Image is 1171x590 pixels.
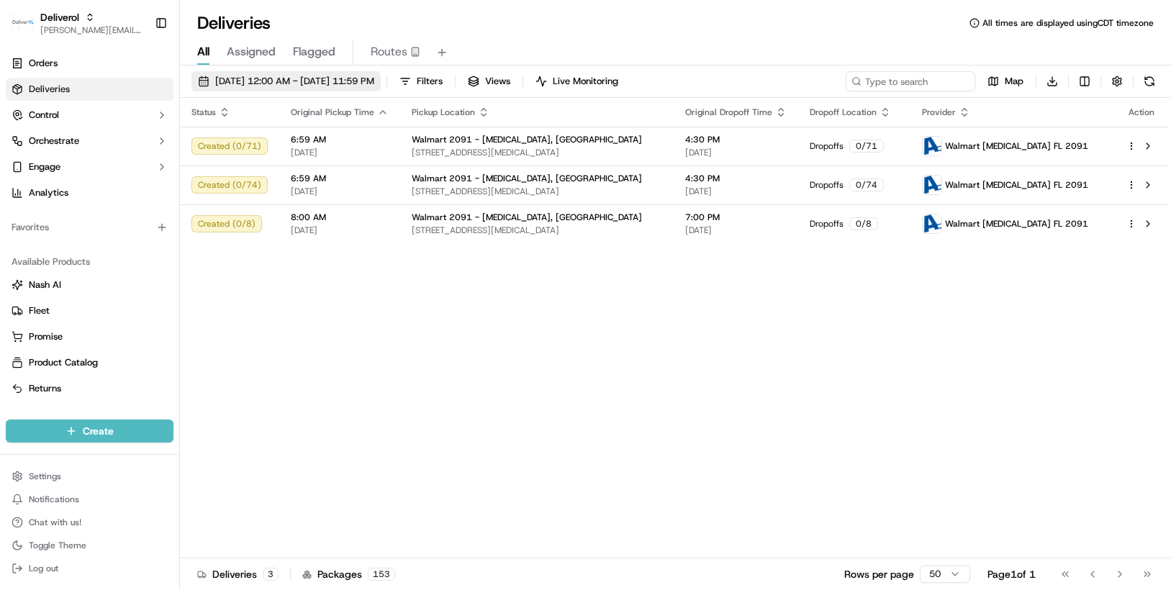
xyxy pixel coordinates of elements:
[412,212,642,223] span: Walmart 2091 - [MEDICAL_DATA], [GEOGRAPHIC_DATA]
[412,186,662,197] span: [STREET_ADDRESS][MEDICAL_DATA]
[371,43,407,60] span: Routes
[6,325,173,348] button: Promise
[810,218,844,230] span: Dropoffs
[37,93,259,108] input: Got a question? Start typing here...
[529,71,625,91] button: Live Monitoring
[12,382,168,395] a: Returns
[6,78,173,101] a: Deliveries
[12,356,168,369] a: Product Catalog
[45,223,117,235] span: [PERSON_NAME]
[263,568,279,581] div: 3
[412,224,662,236] span: [STREET_ADDRESS][MEDICAL_DATA]
[65,137,236,152] div: Start new chat
[461,71,517,91] button: Views
[122,323,133,335] div: 💻
[127,262,157,273] span: [DATE]
[6,351,173,374] button: Product Catalog
[1139,71,1159,91] button: Refresh
[945,218,1088,230] span: Walmart [MEDICAL_DATA] FL 2091
[119,223,125,235] span: •
[29,382,61,395] span: Returns
[485,75,510,88] span: Views
[685,147,787,158] span: [DATE]
[119,262,125,273] span: •
[245,142,262,159] button: Start new chat
[393,71,449,91] button: Filters
[29,135,79,147] span: Orchestrate
[810,106,877,118] span: Dropoff Location
[685,224,787,236] span: [DATE]
[14,323,26,335] div: 📗
[810,179,844,191] span: Dropoffs
[412,173,642,184] span: Walmart 2091 - [MEDICAL_DATA], [GEOGRAPHIC_DATA]
[291,186,389,197] span: [DATE]
[83,424,114,438] span: Create
[849,178,884,191] div: 0 / 74
[685,212,787,223] span: 7:00 PM
[9,316,116,342] a: 📗Knowledge Base
[29,540,86,551] span: Toggle Theme
[29,330,63,343] span: Promise
[982,17,1154,29] span: All times are displayed using CDT timezone
[1126,106,1157,118] div: Action
[12,330,168,343] a: Promise
[849,217,878,230] div: 0 / 8
[45,262,117,273] span: [PERSON_NAME]
[291,106,374,118] span: Original Pickup Time
[29,83,70,96] span: Deliveries
[127,223,157,235] span: [DATE]
[29,160,60,173] span: Engage
[14,248,37,271] img: Jeff Sasse
[29,322,110,336] span: Knowledge Base
[14,137,40,163] img: 1736555255976-a54dd68f-1ca7-489b-9aae-adbdc363a1c4
[223,184,262,201] button: See all
[29,563,58,574] span: Log out
[6,130,173,153] button: Orchestrate
[40,24,143,36] button: [PERSON_NAME][EMAIL_ADDRESS][PERSON_NAME][DOMAIN_NAME]
[6,273,173,296] button: Nash AI
[29,517,81,528] span: Chat with us!
[29,494,79,505] span: Notifications
[844,567,914,581] p: Rows per page
[136,322,231,336] span: API Documentation
[14,14,43,43] img: Nash
[227,43,276,60] span: Assigned
[6,104,173,127] button: Control
[215,75,374,88] span: [DATE] 12:00 AM - [DATE] 11:59 PM
[29,356,98,369] span: Product Catalog
[6,512,173,532] button: Chat with us!
[685,173,787,184] span: 4:30 PM
[6,6,149,40] button: DeliverolDeliverol[PERSON_NAME][EMAIL_ADDRESS][PERSON_NAME][DOMAIN_NAME]
[14,209,37,232] img: Chris Sexton
[417,75,443,88] span: Filters
[197,43,209,60] span: All
[987,567,1036,581] div: Page 1 of 1
[291,173,389,184] span: 6:59 AM
[302,567,395,581] div: Packages
[6,558,173,578] button: Log out
[191,71,381,91] button: [DATE] 12:00 AM - [DATE] 11:59 PM
[40,10,79,24] button: Deliverol
[291,212,389,223] span: 8:00 AM
[6,181,173,204] a: Analytics
[6,466,173,486] button: Settings
[197,567,279,581] div: Deliveries
[291,224,389,236] span: [DATE]
[553,75,618,88] span: Live Monitoring
[923,137,941,155] img: ActionCourier.png
[101,356,174,368] a: Powered byPylon
[12,278,168,291] a: Nash AI
[412,134,642,145] span: Walmart 2091 - [MEDICAL_DATA], [GEOGRAPHIC_DATA]
[30,137,56,163] img: 9188753566659_6852d8bf1fb38e338040_72.png
[29,471,61,482] span: Settings
[293,43,335,60] span: Flagged
[945,179,1088,191] span: Walmart [MEDICAL_DATA] FL 2091
[412,106,475,118] span: Pickup Location
[923,176,941,194] img: ActionCourier.png
[191,106,216,118] span: Status
[65,152,198,163] div: We're available if you need us!
[685,186,787,197] span: [DATE]
[6,250,173,273] div: Available Products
